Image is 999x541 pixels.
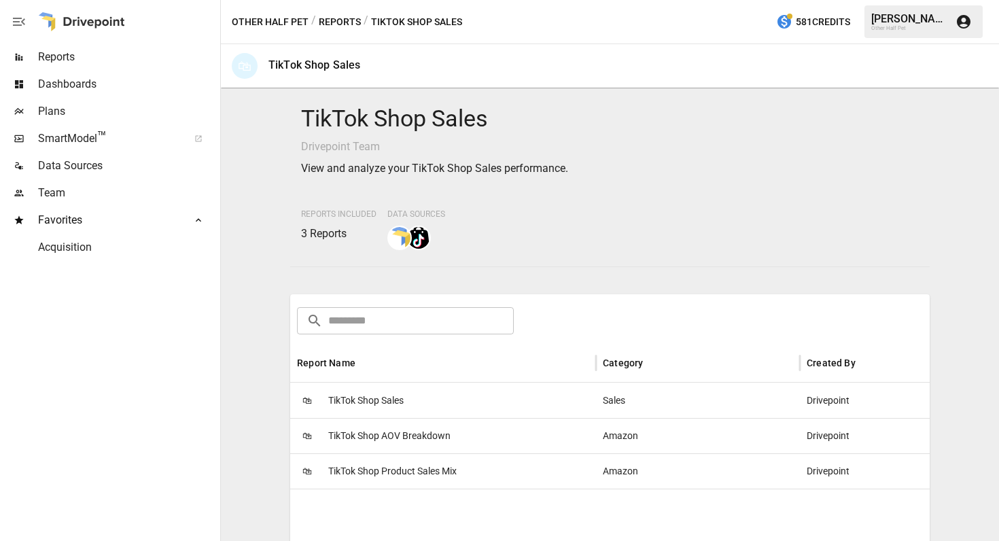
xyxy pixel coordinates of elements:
span: TikTok Shop Product Sales Mix [328,454,457,489]
span: Acquisition [38,239,217,256]
div: / [364,14,368,31]
div: Report Name [297,357,355,368]
button: Sort [857,353,876,372]
span: TikTok Shop AOV Breakdown [328,419,451,453]
h4: TikTok Shop Sales [301,105,919,133]
p: 3 Reports [301,226,376,242]
p: Drivepoint Team [301,139,919,155]
span: Plans [38,103,217,120]
div: / [311,14,316,31]
img: smart model [389,227,410,249]
div: [PERSON_NAME] [871,12,947,25]
button: Reports [319,14,361,31]
span: SmartModel [38,130,179,147]
button: Other Half Pet [232,14,309,31]
p: View and analyze your TikTok Shop Sales performance. [301,160,919,177]
span: 581 Credits [796,14,850,31]
span: Favorites [38,212,179,228]
span: Team [38,185,217,201]
span: 🛍 [297,390,317,411]
div: 🛍 [232,53,258,79]
div: Amazon [596,418,800,453]
span: TikTok Shop Sales [328,383,404,418]
span: Reports [38,49,217,65]
span: ™ [97,128,107,145]
span: 🛍 [297,461,317,481]
span: Data Sources [387,209,445,219]
div: Category [603,357,643,368]
img: tiktok [408,227,430,249]
div: Created By [807,357,856,368]
span: Reports Included [301,209,376,219]
button: 581Credits [771,10,856,35]
button: Sort [357,353,376,372]
span: Dashboards [38,76,217,92]
span: Data Sources [38,158,217,174]
div: Other Half Pet [871,25,947,31]
div: Sales [596,383,800,418]
button: Sort [644,353,663,372]
div: TikTok Shop Sales [268,58,361,71]
span: 🛍 [297,425,317,446]
div: Amazon [596,453,800,489]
